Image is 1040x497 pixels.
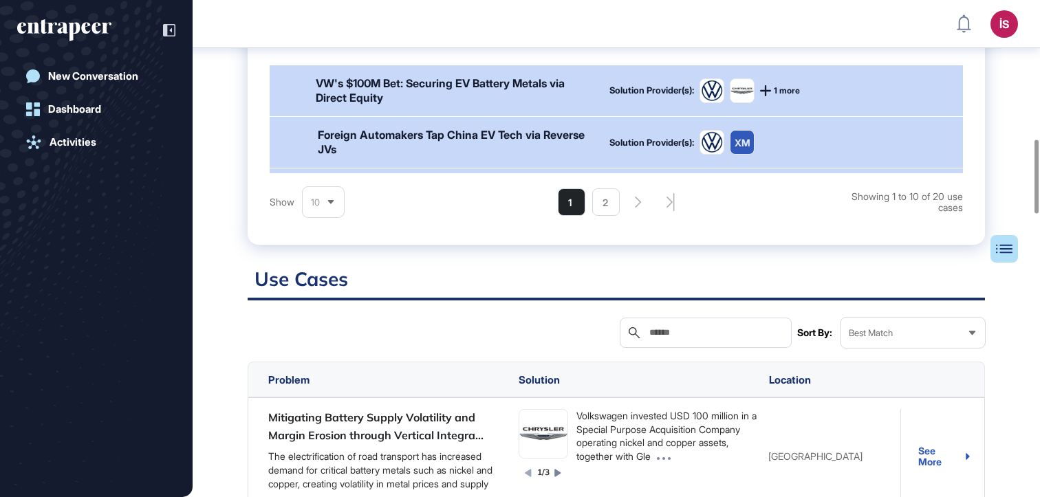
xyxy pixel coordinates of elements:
[609,138,694,147] div: Solution Provider(s):
[268,410,484,442] a: Mitigating Battery Supply Volatility and Margin Erosion through Vertical Integra...
[849,328,893,338] span: Best Match
[50,136,96,148] div: Activities
[850,191,963,214] div: Showing 1 to 10 of 20 use cases
[316,76,593,105] div: VW's $100M Bet: Securing EV Battery Metals via Direct Equity
[519,410,567,458] img: Chrysler-logo
[268,373,310,386] span: Problem
[990,10,1018,38] button: İS
[17,129,175,156] a: Activities
[318,128,593,157] div: Foreign Automakers Tap China EV Tech via Reverse JVs
[48,103,101,115] div: Dashboard
[48,70,138,82] div: New Conversation
[17,63,175,90] a: New Conversation
[700,79,724,102] img: image
[918,445,970,468] a: See More
[769,373,811,386] span: Location
[248,267,985,300] h2: Use Cases
[519,373,560,386] span: Solution
[558,188,585,216] li: 1
[797,327,832,338] span: Sort By:
[311,197,320,208] span: 10
[537,467,550,478] div: 1/3
[592,188,620,216] li: 2
[667,193,675,211] div: search-pagination-last-page-button
[17,96,175,123] a: Dashboard
[774,87,800,95] span: 1 more
[730,79,754,102] img: image
[576,409,758,463] div: Volkswagen invested USD 100 million in a Special Purpose Acquisition Company operating nickel and...
[763,451,900,462] div: [GEOGRAPHIC_DATA]
[635,197,642,208] div: search-pagination-next-button
[735,135,750,150] div: XM
[17,19,111,41] div: entrapeer-logo
[270,197,294,208] span: Show
[700,131,724,154] img: image
[609,86,694,95] div: Solution Provider(s):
